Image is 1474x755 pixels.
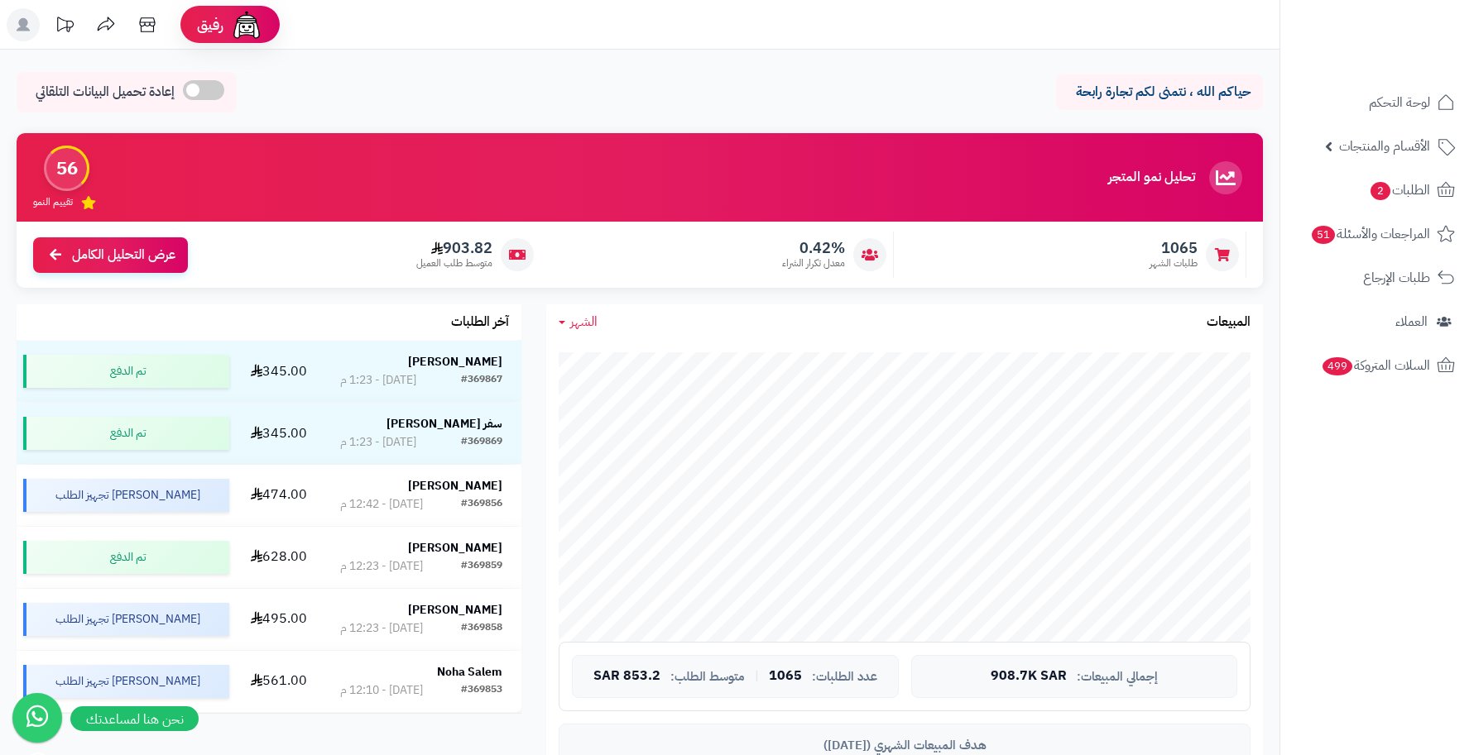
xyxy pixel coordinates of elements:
[461,434,502,451] div: #369869
[1290,214,1464,254] a: المراجعات والأسئلة51
[593,669,660,684] span: 853.2 SAR
[1290,83,1464,122] a: لوحة التحكم
[1290,302,1464,342] a: العملاء
[1077,670,1158,684] span: إجمالي المبيعات:
[572,737,1237,754] div: هدف المبيعات الشهري ([DATE])
[559,313,598,332] a: الشهر
[340,558,423,575] div: [DATE] - 12:23 م
[340,372,416,389] div: [DATE] - 1:23 م
[408,477,502,495] strong: [PERSON_NAME]
[236,589,322,650] td: 495.00
[44,8,85,45] a: تحديثات المنصة
[387,415,502,432] strong: سفر [PERSON_NAME]
[23,479,229,512] div: [PERSON_NAME] تجهيز الطلب
[1150,256,1198,270] span: طلبات الشهر
[782,256,845,270] span: معدل تكرار الشراء
[340,620,423,637] div: [DATE] - 12:23 م
[451,315,509,330] h3: آخر الطلبات
[461,496,502,513] div: #369856
[670,670,745,684] span: متوسط الطلب:
[236,465,322,526] td: 474.00
[36,83,175,102] span: إعادة تحميل البيانات التلقائي
[1108,170,1195,185] h3: تحليل نمو المتجر
[1207,315,1251,330] h3: المبيعات
[1321,354,1430,377] span: السلات المتروكة
[1290,170,1464,210] a: الطلبات2
[23,603,229,636] div: [PERSON_NAME] تجهيز الطلب
[1290,258,1464,298] a: طلبات الإرجاع
[1395,310,1428,333] span: العملاء
[197,15,223,35] span: رفيق
[570,312,598,332] span: الشهر
[1339,135,1430,158] span: الأقسام والمنتجات
[991,669,1067,684] span: 908.7K SAR
[23,665,229,698] div: [PERSON_NAME] تجهيز الطلب
[812,670,877,684] span: عدد الطلبات:
[1369,91,1430,114] span: لوحة التحكم
[236,651,322,712] td: 561.00
[1323,357,1352,375] span: 499
[33,237,188,273] a: عرض التحليل الكامل
[1363,266,1430,289] span: طلبات الإرجاع
[408,601,502,619] strong: [PERSON_NAME]
[1068,83,1251,102] p: حياكم الله ، نتمنى لكم تجارة رابحة
[230,8,263,41] img: ai-face.png
[1312,226,1335,244] span: 51
[461,372,502,389] div: #369867
[408,539,502,557] strong: [PERSON_NAME]
[461,558,502,575] div: #369859
[72,246,175,265] span: عرض التحليل الكامل
[1150,239,1198,257] span: 1065
[755,670,759,682] span: |
[416,256,492,270] span: متوسط طلب العميل
[23,417,229,450] div: تم الدفع
[782,239,845,257] span: 0.42%
[769,669,802,684] span: 1065
[461,620,502,637] div: #369858
[236,403,322,464] td: 345.00
[23,541,229,574] div: تم الدفع
[340,496,423,513] div: [DATE] - 12:42 م
[461,682,502,699] div: #369853
[1290,346,1464,385] a: السلات المتروكة499
[437,663,502,681] strong: Noha Salem
[236,527,322,588] td: 628.00
[1361,41,1458,76] img: logo-2.png
[33,195,73,209] span: تقييم النمو
[23,355,229,388] div: تم الدفع
[340,682,423,699] div: [DATE] - 12:10 م
[408,353,502,370] strong: [PERSON_NAME]
[1310,222,1430,246] span: المراجعات والأسئلة
[1371,182,1390,200] span: 2
[1369,179,1430,202] span: الطلبات
[340,434,416,451] div: [DATE] - 1:23 م
[236,341,322,402] td: 345.00
[416,239,492,257] span: 903.82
